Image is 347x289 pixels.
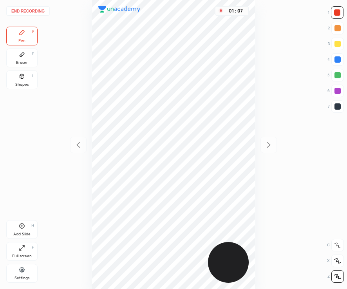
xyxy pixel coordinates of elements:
[327,255,344,267] div: X
[327,270,344,283] div: Z
[328,100,344,113] div: 7
[32,74,34,78] div: L
[15,83,29,87] div: Shapes
[6,6,50,16] button: End recording
[18,39,25,43] div: Pen
[327,53,344,66] div: 4
[327,69,344,81] div: 5
[327,85,344,97] div: 6
[328,6,343,19] div: 1
[327,239,344,251] div: C
[32,246,34,249] div: F
[13,232,31,236] div: Add Slide
[32,52,34,56] div: E
[12,254,32,258] div: Full screen
[16,61,28,65] div: Eraser
[226,8,245,14] div: 01 : 07
[328,38,344,50] div: 3
[328,22,344,34] div: 2
[31,224,34,228] div: H
[32,30,34,34] div: P
[98,6,141,13] img: logo.38c385cc.svg
[14,276,29,280] div: Settings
